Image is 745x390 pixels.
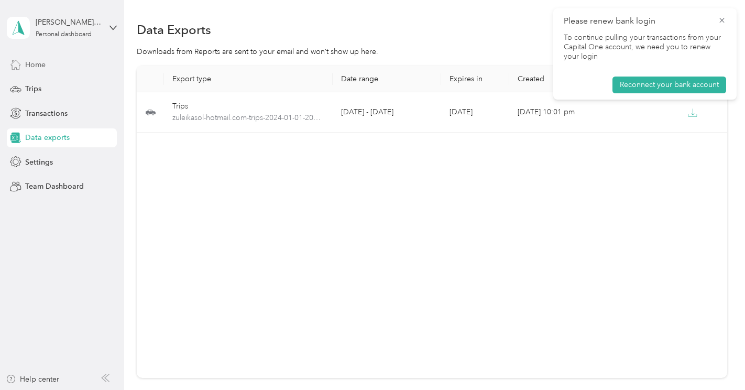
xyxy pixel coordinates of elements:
[564,33,726,62] p: To continue pulling your transactions from your Capital One account, we need you to renew your login
[6,374,59,385] button: Help center
[509,92,618,133] td: [DATE] 10:01 pm
[172,112,324,124] span: zuleikasol-hotmail.com-trips-2024-01-01-2025-08-24.xlsx
[164,66,333,92] th: Export type
[25,83,41,94] span: Trips
[36,31,92,38] div: Personal dashboard
[25,59,46,70] span: Home
[137,46,727,57] div: Downloads from Reports are sent to your email and won’t show up here.
[36,17,101,28] div: [PERSON_NAME] [PERSON_NAME] [PERSON_NAME]
[172,101,324,112] div: Trips
[686,331,745,390] iframe: Everlance-gr Chat Button Frame
[509,66,618,92] th: Created
[137,24,211,35] h1: Data Exports
[564,15,710,28] p: Please renew bank login
[25,181,84,192] span: Team Dashboard
[25,132,70,143] span: Data exports
[25,157,53,168] span: Settings
[441,66,509,92] th: Expires in
[441,92,509,133] td: [DATE]
[612,77,726,93] button: Reconnect your bank account
[25,108,68,119] span: Transactions
[333,66,442,92] th: Date range
[333,92,442,133] td: [DATE] - [DATE]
